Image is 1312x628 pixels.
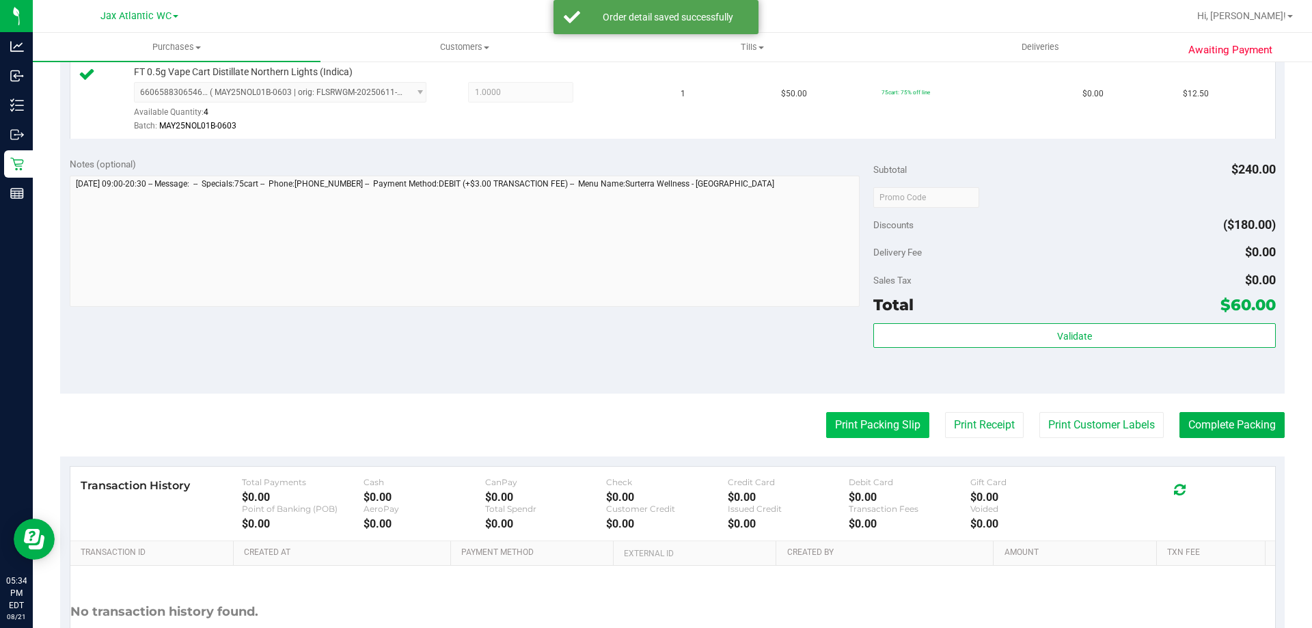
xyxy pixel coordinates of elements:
inline-svg: Outbound [10,128,24,141]
div: Order detail saved successfully [588,10,748,24]
span: $0.00 [1082,87,1104,100]
div: $0.00 [728,517,849,530]
span: MAY25NOL01B-0603 [159,121,236,131]
span: Delivery Fee [873,247,922,258]
button: Print Customer Labels [1039,412,1164,438]
div: Cash [364,477,485,487]
a: Txn Fee [1167,547,1259,558]
button: Print Packing Slip [826,412,929,438]
div: Issued Credit [728,504,849,514]
div: $0.00 [364,517,485,530]
button: Complete Packing [1179,412,1285,438]
button: Validate [873,323,1275,348]
span: FT 0.5g Vape Cart Distillate Northern Lights (Indica) [134,66,353,79]
span: Hi, [PERSON_NAME]! [1197,10,1286,21]
div: Customer Credit [606,504,728,514]
div: $0.00 [606,491,728,504]
span: $50.00 [781,87,807,100]
div: $0.00 [485,491,607,504]
div: CanPay [485,477,607,487]
inline-svg: Inventory [10,98,24,112]
a: Tills [608,33,896,62]
iframe: Resource center [14,519,55,560]
span: Jax Atlantic WC [100,10,172,22]
div: Transaction Fees [849,504,970,514]
div: $0.00 [728,491,849,504]
a: Created At [244,547,445,558]
div: $0.00 [849,491,970,504]
div: Available Quantity: [134,103,441,129]
div: Debit Card [849,477,970,487]
span: Customers [321,41,607,53]
a: Deliveries [897,33,1184,62]
div: Total Spendr [485,504,607,514]
div: AeroPay [364,504,485,514]
div: $0.00 [485,517,607,530]
span: $240.00 [1231,162,1276,176]
a: Purchases [33,33,320,62]
div: $0.00 [364,491,485,504]
div: Point of Banking (POB) [242,504,364,514]
a: Transaction ID [81,547,228,558]
span: Purchases [33,41,320,53]
span: Notes (optional) [70,159,136,169]
span: Validate [1057,331,1092,342]
div: Credit Card [728,477,849,487]
div: $0.00 [849,517,970,530]
span: $0.00 [1245,245,1276,259]
span: 75cart: 75% off line [881,89,930,96]
span: $60.00 [1220,295,1276,314]
div: $0.00 [242,517,364,530]
span: Batch: [134,121,157,131]
span: Total [873,295,914,314]
div: $0.00 [970,491,1092,504]
button: Print Receipt [945,412,1024,438]
span: ($180.00) [1223,217,1276,232]
a: Payment Method [461,547,608,558]
inline-svg: Retail [10,157,24,171]
div: Voided [970,504,1092,514]
span: $12.50 [1183,87,1209,100]
div: $0.00 [606,517,728,530]
span: 4 [204,107,208,117]
span: Awaiting Payment [1188,42,1272,58]
span: Tills [609,41,895,53]
div: $0.00 [970,517,1092,530]
a: Customers [320,33,608,62]
p: 05:34 PM EDT [6,575,27,612]
inline-svg: Analytics [10,40,24,53]
span: $0.00 [1245,273,1276,287]
input: Promo Code [873,187,979,208]
th: External ID [613,541,776,566]
span: 1 [681,87,685,100]
span: Discounts [873,213,914,237]
span: Sales Tax [873,275,912,286]
p: 08/21 [6,612,27,622]
a: Amount [1004,547,1151,558]
div: Check [606,477,728,487]
inline-svg: Inbound [10,69,24,83]
span: Deliveries [1003,41,1078,53]
div: Total Payments [242,477,364,487]
div: $0.00 [242,491,364,504]
span: Subtotal [873,164,907,175]
div: Gift Card [970,477,1092,487]
a: Created By [787,547,988,558]
inline-svg: Reports [10,187,24,200]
